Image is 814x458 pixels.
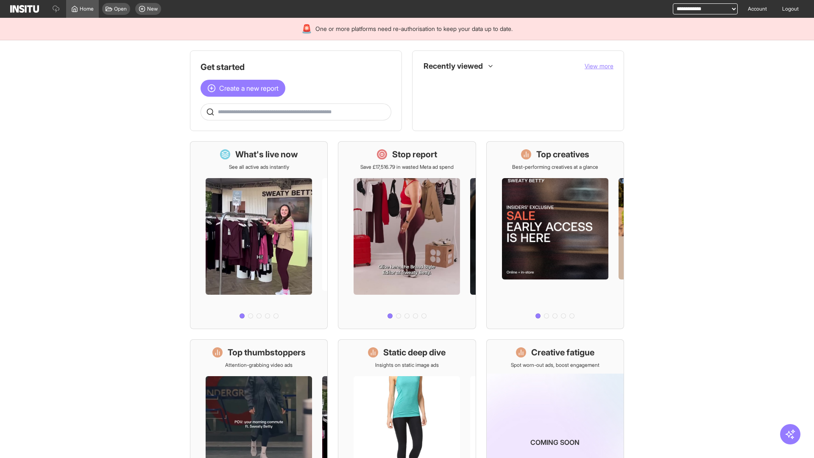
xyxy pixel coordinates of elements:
button: View more [585,62,613,70]
h1: Get started [201,61,391,73]
a: What's live nowSee all active ads instantly [190,141,328,329]
span: New [147,6,158,12]
a: Stop reportSave £17,516.79 in wasted Meta ad spend [338,141,476,329]
h1: Stop report [392,148,437,160]
div: 🚨 [301,23,312,35]
p: See all active ads instantly [229,164,289,170]
span: View more [585,62,613,70]
button: Create a new report [201,80,285,97]
img: Logo [10,5,39,13]
p: Save £17,516.79 in wasted Meta ad spend [360,164,454,170]
span: Home [80,6,94,12]
span: One or more platforms need re-authorisation to keep your data up to date. [315,25,513,33]
p: Attention-grabbing video ads [225,362,293,369]
h1: What's live now [235,148,298,160]
a: Top creativesBest-performing creatives at a glance [486,141,624,329]
h1: Top creatives [536,148,589,160]
span: Open [114,6,127,12]
h1: Top thumbstoppers [228,346,306,358]
p: Best-performing creatives at a glance [512,164,598,170]
p: Insights on static image ads [375,362,439,369]
h1: Static deep dive [383,346,446,358]
span: Create a new report [219,83,279,93]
